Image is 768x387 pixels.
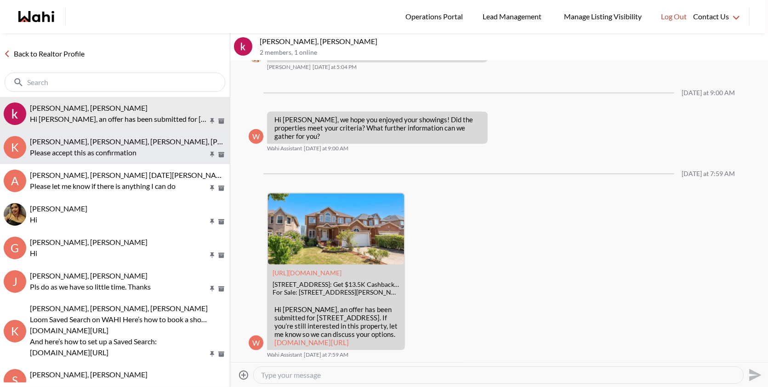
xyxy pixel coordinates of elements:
[561,11,644,23] span: Manage Listing Visibility
[30,171,290,179] span: [PERSON_NAME], [PERSON_NAME] [DATE][PERSON_NAME], [PERSON_NAME]
[216,218,226,226] button: Archive
[4,203,26,226] img: P
[208,218,216,226] button: Pin
[273,289,399,296] div: For Sale: [STREET_ADDRESS][PERSON_NAME] Detached with $13.5K Cashback through Wahi Cashback. View...
[208,117,216,125] button: Pin
[661,11,687,23] span: Log Out
[30,304,208,313] span: [PERSON_NAME], [PERSON_NAME], [PERSON_NAME]
[4,203,26,226] div: Puja Mandal, Behnam
[261,370,736,380] textarea: Type your message
[682,89,735,97] div: [DATE] at 9:00 AM
[30,181,208,192] p: Please let me know if there is anything I can do
[30,204,87,213] span: [PERSON_NAME]
[682,170,735,178] div: [DATE] at 7:59 AM
[30,248,208,259] p: Hi
[30,314,208,325] p: Loom Saved Search on WAHI Here’s how to book a showing:
[4,170,26,192] div: A
[249,336,263,350] div: W
[4,237,26,259] div: G
[304,145,348,152] time: 2025-09-22T13:00:28.178Z
[216,117,226,125] button: Archive
[30,147,208,158] p: Please accept this as confirmation
[304,351,348,359] time: 2025-09-23T11:59:55.722Z
[4,270,26,293] div: J
[249,129,263,144] div: W
[4,102,26,125] img: k
[208,251,216,259] button: Pin
[483,11,545,23] span: Lead Management
[4,136,26,159] div: K
[18,11,54,22] a: Wahi homepage
[27,78,205,87] input: Search
[30,238,148,246] span: [PERSON_NAME], [PERSON_NAME]
[208,285,216,293] button: Pin
[30,336,208,347] p: And here’s how to set up a Saved Search:
[274,305,398,347] p: Hi [PERSON_NAME], an offer has been submitted for [STREET_ADDRESS]. If you’re still interested in...
[268,193,404,265] img: 382 Harrowsmith Dr, Mississauga, ON: Get $13.5K Cashback | Wahi
[4,320,26,342] div: K
[30,114,208,125] p: Hi [PERSON_NAME], an offer has been submitted for [STREET_ADDRESS]. If you’re still interested in...
[30,137,268,146] span: [PERSON_NAME], [PERSON_NAME], [PERSON_NAME], [PERSON_NAME]
[208,151,216,159] button: Pin
[30,325,208,336] p: [DOMAIN_NAME][URL]
[267,145,302,152] span: Wahi Assistant
[30,271,148,280] span: [PERSON_NAME], [PERSON_NAME]
[744,364,764,385] button: Send
[313,63,357,71] time: 2025-09-20T21:04:28.026Z
[234,37,252,56] div: khalid Alvi, Behnam
[216,184,226,192] button: Archive
[30,347,208,358] p: [DOMAIN_NAME][URL]
[260,49,764,57] p: 2 members , 1 online
[30,370,148,379] span: [PERSON_NAME], [PERSON_NAME]
[273,281,399,289] div: [STREET_ADDRESS]: Get $13.5K Cashback | Wahi
[216,251,226,259] button: Archive
[208,184,216,192] button: Pin
[260,37,764,46] p: [PERSON_NAME], [PERSON_NAME]
[273,269,341,277] a: Attachment
[208,350,216,358] button: Pin
[274,115,480,140] p: Hi [PERSON_NAME], we hope you enjoyed your showings! Did the properties meet your criteria? What ...
[4,102,26,125] div: khalid Alvi, Behnam
[405,11,466,23] span: Operations Portal
[267,351,302,359] span: Wahi Assistant
[234,37,252,56] img: k
[216,285,226,293] button: Archive
[216,151,226,159] button: Archive
[30,281,208,292] p: Pls do as we have so little time. Thanks
[267,63,311,71] span: [PERSON_NAME]
[274,338,349,347] a: [DOMAIN_NAME][URL]
[216,350,226,358] button: Archive
[30,214,208,225] p: Hi
[30,103,148,112] span: [PERSON_NAME], [PERSON_NAME]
